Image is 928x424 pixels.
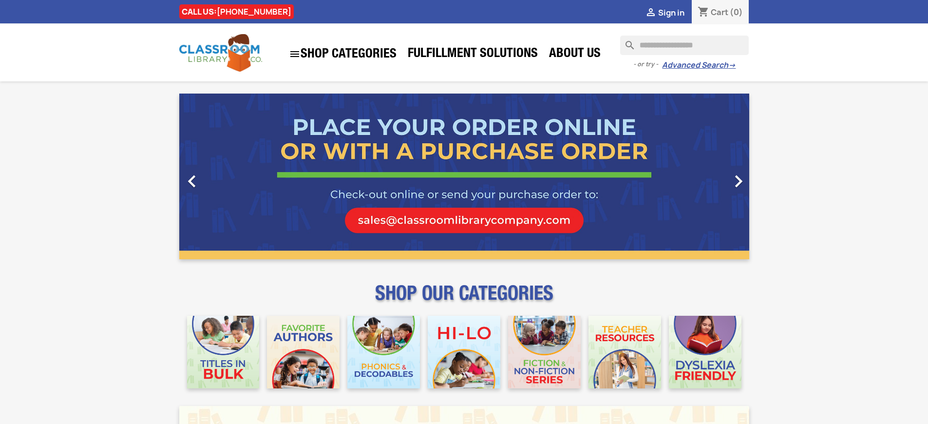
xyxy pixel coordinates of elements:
i:  [180,169,204,193]
i: shopping_cart [698,7,709,19]
a: About Us [544,45,606,64]
span: → [728,60,736,70]
span: Sign in [658,7,684,18]
img: CLC_Bulk_Mobile.jpg [187,316,260,388]
img: CLC_Teacher_Resources_Mobile.jpg [588,316,661,388]
span: (0) [730,7,743,18]
span: - or try - [633,59,662,69]
i:  [726,169,751,193]
div: CALL US: [179,4,294,19]
img: CLC_Favorite_Authors_Mobile.jpg [267,316,340,388]
i:  [645,7,657,19]
input: Search [620,36,749,55]
a: Advanced Search→ [662,60,736,70]
a: Next [663,94,749,259]
a: [PHONE_NUMBER] [217,6,291,17]
img: CLC_Phonics_And_Decodables_Mobile.jpg [347,316,420,388]
ul: Carousel container [179,94,749,259]
i:  [289,48,301,60]
img: CLC_Fiction_Nonfiction_Mobile.jpg [508,316,581,388]
a: SHOP CATEGORIES [284,43,401,65]
i: search [620,36,632,47]
img: Classroom Library Company [179,34,262,72]
img: CLC_Dyslexia_Mobile.jpg [669,316,741,388]
span: Cart [711,7,728,18]
p: SHOP OUR CATEGORIES [179,290,749,308]
img: CLC_HiLo_Mobile.jpg [428,316,500,388]
a:  Sign in [645,7,684,18]
a: Previous [179,94,265,259]
a: Fulfillment Solutions [403,45,543,64]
